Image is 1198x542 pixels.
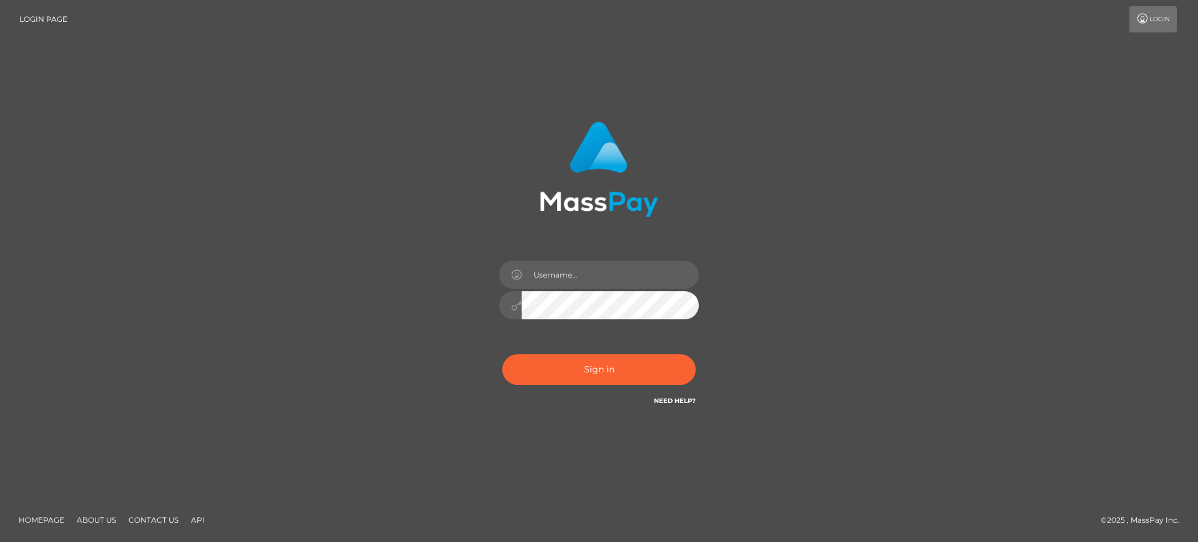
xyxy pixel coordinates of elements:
a: Login Page [19,6,67,32]
a: About Us [72,510,121,530]
a: Login [1129,6,1177,32]
a: Need Help? [654,397,696,405]
a: Homepage [14,510,69,530]
img: MassPay Login [540,122,658,217]
div: © 2025 , MassPay Inc. [1101,513,1189,527]
button: Sign in [502,354,696,385]
a: API [186,510,210,530]
a: Contact Us [124,510,183,530]
input: Username... [522,261,699,289]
